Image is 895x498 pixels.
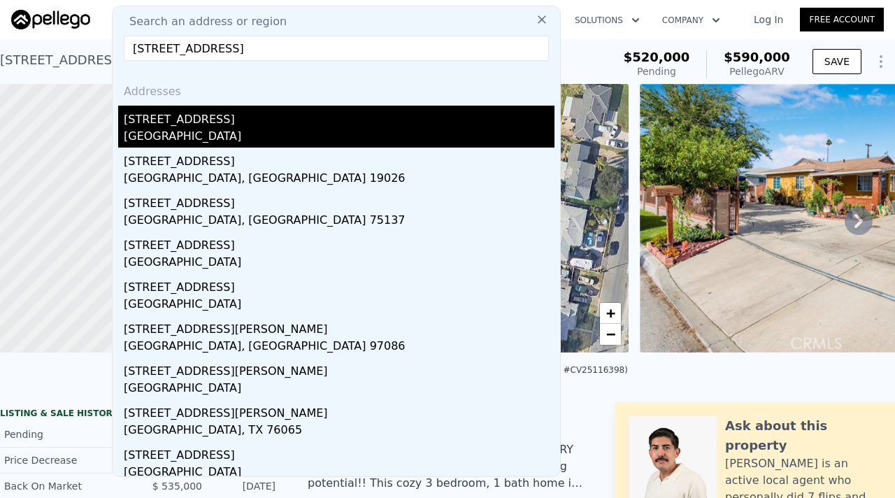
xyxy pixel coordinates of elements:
[124,399,554,422] div: [STREET_ADDRESS][PERSON_NAME]
[124,254,554,273] div: [GEOGRAPHIC_DATA]
[152,481,202,492] span: $ 535,000
[124,357,554,380] div: [STREET_ADDRESS][PERSON_NAME]
[600,303,621,324] a: Zoom in
[124,338,554,357] div: [GEOGRAPHIC_DATA], [GEOGRAPHIC_DATA] 97086
[124,380,554,399] div: [GEOGRAPHIC_DATA]
[624,64,690,78] div: Pending
[737,13,800,27] a: Log In
[124,212,554,232] div: [GEOGRAPHIC_DATA], [GEOGRAPHIC_DATA] 75137
[124,148,554,170] div: [STREET_ADDRESS]
[124,36,549,61] input: Enter an address, city, region, neighborhood or zip code
[4,453,129,467] div: Price Decrease
[606,304,615,322] span: +
[124,273,554,296] div: [STREET_ADDRESS]
[4,427,129,441] div: Pending
[606,325,615,343] span: −
[124,441,554,464] div: [STREET_ADDRESS]
[124,464,554,483] div: [GEOGRAPHIC_DATA]
[124,170,554,190] div: [GEOGRAPHIC_DATA], [GEOGRAPHIC_DATA] 19026
[600,324,621,345] a: Zoom out
[124,232,554,254] div: [STREET_ADDRESS]
[124,422,554,441] div: [GEOGRAPHIC_DATA], TX 76065
[124,190,554,212] div: [STREET_ADDRESS]
[867,48,895,76] button: Show Options
[124,296,554,315] div: [GEOGRAPHIC_DATA]
[564,8,651,33] button: Solutions
[213,479,275,493] div: [DATE]
[124,106,554,128] div: [STREET_ADDRESS]
[4,479,129,493] div: Back On Market
[124,315,554,338] div: [STREET_ADDRESS][PERSON_NAME]
[624,50,690,64] span: $520,000
[724,50,790,64] span: $590,000
[11,10,90,29] img: Pellego
[724,64,790,78] div: Pellego ARV
[812,49,861,74] button: SAVE
[800,8,884,31] a: Free Account
[118,72,554,106] div: Addresses
[725,416,881,455] div: Ask about this property
[118,13,287,30] span: Search an address or region
[124,128,554,148] div: [GEOGRAPHIC_DATA]
[651,8,731,33] button: Company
